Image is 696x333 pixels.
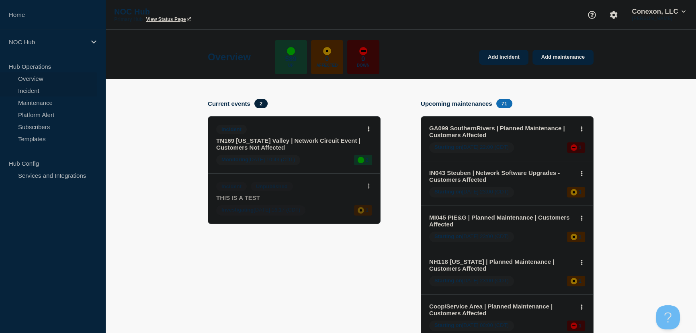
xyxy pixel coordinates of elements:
[429,303,574,317] a: Coop/Service Area | Planned Maintenance | Customers Affected
[579,323,581,329] p: 1
[583,6,600,23] button: Support
[496,99,512,108] span: 71
[429,214,574,228] a: MI045 PIE&G | Planned Maintenance | Customers Affected
[216,155,300,165] span: [DATE] 10:49 (CDT)
[316,63,338,68] p: Affected
[323,47,331,55] div: affected
[216,137,361,151] a: TN169 [US_STATE] Valley | Network Circuit Event | Customers Not Affected
[325,55,329,63] p: 0
[216,125,247,134] span: Incident
[251,182,293,191] span: Unpublished
[366,157,368,163] p: 2
[254,99,268,108] span: 2
[208,51,251,63] h1: Overview
[571,278,577,284] div: affected
[429,321,514,331] span: [DATE] 00:00 (CDT)
[221,207,254,213] span: Investigating
[216,194,361,201] a: THIS IS A TEST
[429,169,574,183] a: IN043 Steuben | Network Software Upgrades - Customers Affected
[421,100,492,107] h4: Upcoming maintenances
[571,144,577,151] div: down
[288,63,294,68] p: Up
[571,234,577,240] div: affected
[285,55,297,63] p: 589
[579,144,581,150] p: 1
[361,55,365,63] p: 0
[579,234,581,240] p: 1
[357,63,370,68] p: Down
[434,322,462,328] span: Starting on
[358,157,364,163] div: up
[532,50,594,65] a: Add maintenance
[114,16,143,22] p: Primary Hub
[429,187,514,197] span: [DATE] 23:00 (CDT)
[429,258,574,272] a: NH118 [US_STATE] | Planned Maintenance | Customers Affected
[656,305,680,329] iframe: Help Scout Beacon - Open
[630,8,687,16] button: Conexon, LLC
[630,16,687,21] p: [PERSON_NAME]
[358,207,364,214] div: affected
[429,125,574,138] a: GA099 SouthernRivers | Planned Maintenance | Customers Affected
[571,323,577,329] div: down
[434,233,462,239] span: Starting on
[114,7,275,16] p: NOC Hub
[429,276,514,286] span: [DATE] 23:00 (CDT)
[434,189,462,195] span: Starting on
[208,100,250,107] h4: Current events
[571,189,577,195] div: affected
[216,205,305,216] span: [DATE] 16:17 (CDT)
[146,16,190,22] a: View Status Page
[429,142,514,153] span: [DATE] 22:00 (CDT)
[287,47,295,55] div: up
[434,144,462,150] span: Starting on
[359,47,367,55] div: down
[579,189,581,195] p: 3
[434,277,462,284] span: Starting on
[366,207,368,213] p: 1
[9,39,86,45] p: NOC Hub
[429,232,514,242] span: [DATE] 23:00 (CDT)
[216,182,247,191] span: Incident
[605,6,622,23] button: Account settings
[579,278,581,284] p: 1
[221,156,248,162] span: Monitoring
[479,50,528,65] a: Add incident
